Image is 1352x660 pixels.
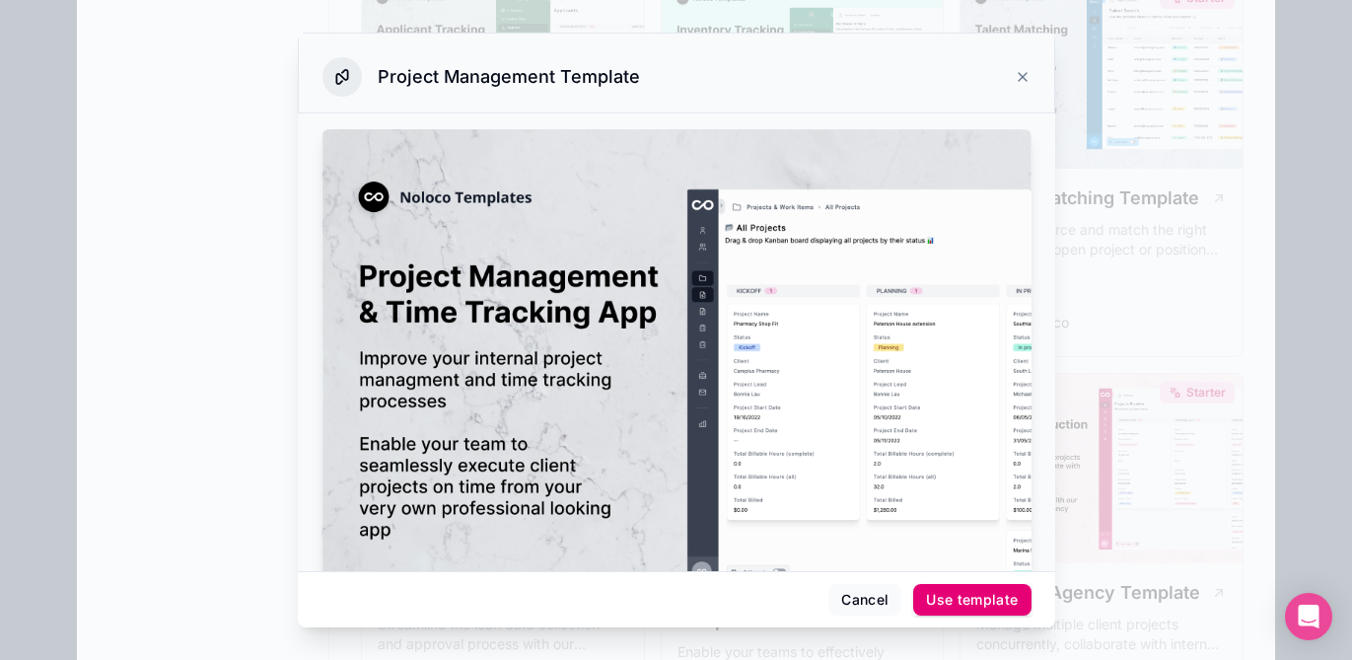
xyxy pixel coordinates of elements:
[913,584,1031,616] button: Use template
[1285,593,1332,640] div: Open Intercom Messenger
[321,129,1032,646] img: Project Management Template
[926,591,1018,609] div: Use template
[378,65,640,89] h3: Project Management Template
[828,584,901,616] button: Cancel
